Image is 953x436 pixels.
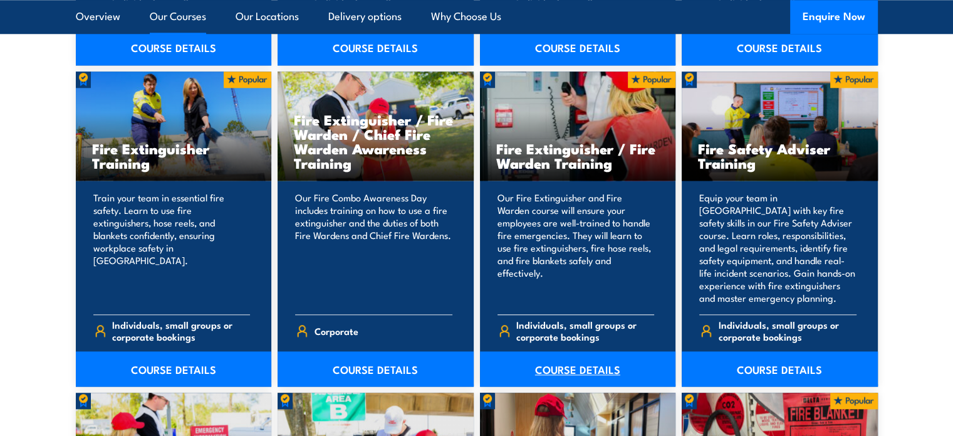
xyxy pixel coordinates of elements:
h3: Fire Extinguisher / Fire Warden Training [496,141,660,170]
a: COURSE DETAILS [76,351,272,386]
a: COURSE DETAILS [278,30,474,65]
span: Individuals, small groups or corporate bookings [719,319,857,343]
a: COURSE DETAILS [278,351,474,386]
p: Our Fire Combo Awareness Day includes training on how to use a fire extinguisher and the duties o... [295,191,452,304]
h3: Fire Extinguisher / Fire Warden / Chief Fire Warden Awareness Training [294,112,457,170]
h3: Fire Extinguisher Training [92,141,256,170]
span: Corporate [315,321,358,341]
p: Equip your team in [GEOGRAPHIC_DATA] with key fire safety skills in our Fire Safety Adviser cours... [699,191,857,304]
span: Individuals, small groups or corporate bookings [516,319,654,343]
a: COURSE DETAILS [480,351,676,386]
a: COURSE DETAILS [682,30,878,65]
p: Train your team in essential fire safety. Learn to use fire extinguishers, hose reels, and blanke... [93,191,251,304]
p: Our Fire Extinguisher and Fire Warden course will ensure your employees are well-trained to handl... [497,191,655,304]
a: COURSE DETAILS [76,30,272,65]
a: COURSE DETAILS [480,30,676,65]
a: COURSE DETAILS [682,351,878,386]
span: Individuals, small groups or corporate bookings [112,319,250,343]
h3: Fire Safety Adviser Training [698,141,862,170]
